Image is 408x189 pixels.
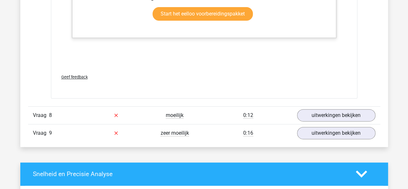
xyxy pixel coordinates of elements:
[161,130,189,136] span: zeer moeilijk
[243,112,253,119] span: 0:12
[33,129,49,137] span: Vraag
[33,170,346,178] h4: Snelheid en Precisie Analyse
[297,109,375,121] a: uitwerkingen bekijken
[297,127,375,139] a: uitwerkingen bekijken
[166,112,184,119] span: moeilijk
[49,112,52,118] span: 8
[243,130,253,136] span: 0:16
[61,75,88,79] span: Geef feedback
[153,7,253,21] a: Start het eelloo voorbereidingspakket
[49,130,52,136] span: 9
[33,111,49,119] span: Vraag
